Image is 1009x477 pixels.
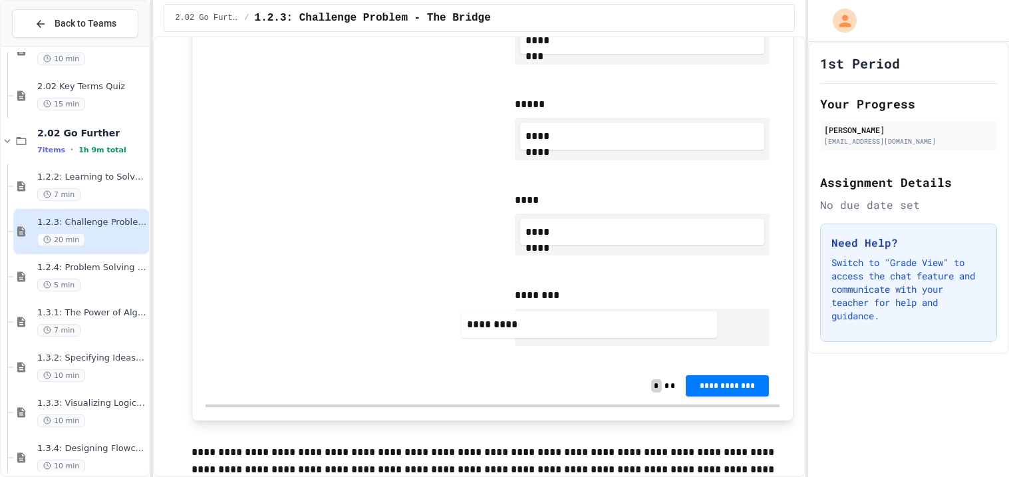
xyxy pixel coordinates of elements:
h3: Need Help? [831,235,986,251]
span: 5 min [37,279,80,291]
span: Back to Teams [55,17,116,31]
div: [EMAIL_ADDRESS][DOMAIN_NAME] [824,136,993,146]
span: • [71,144,73,155]
div: No due date set [820,197,997,213]
div: My Account [819,5,860,36]
p: Switch to "Grade View" to access the chat feature and communicate with your teacher for help and ... [831,256,986,323]
span: 2.02 Go Further [175,13,239,23]
span: 10 min [37,369,85,382]
h2: Your Progress [820,94,997,113]
h2: Assignment Details [820,173,997,192]
span: 7 items [37,146,65,154]
button: Back to Teams [12,9,138,38]
span: 10 min [37,53,85,65]
h1: 1st Period [820,54,900,73]
span: 1.2.4: Problem Solving Practice [37,262,146,273]
span: 1.2.2: Learning to Solve Hard Problems [37,172,146,183]
span: 10 min [37,460,85,472]
span: 1.3.2: Specifying Ideas with Pseudocode [37,353,146,364]
span: 10 min [37,414,85,427]
span: 1.3.4: Designing Flowcharts [37,443,146,454]
span: 1.3.1: The Power of Algorithms [37,307,146,319]
span: 20 min [37,234,85,246]
div: [PERSON_NAME] [824,124,993,136]
span: / [244,13,249,23]
span: 1.2.3: Challenge Problem - The Bridge [255,10,491,26]
span: 1.3.3: Visualizing Logic with Flowcharts [37,398,146,409]
span: 2.02 Go Further [37,127,146,139]
span: 7 min [37,188,80,201]
span: 7 min [37,324,80,337]
span: 1.2.3: Challenge Problem - The Bridge [37,217,146,228]
span: 2.02 Key Terms Quiz [37,81,146,92]
span: 15 min [37,98,85,110]
span: 1h 9m total [78,146,126,154]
